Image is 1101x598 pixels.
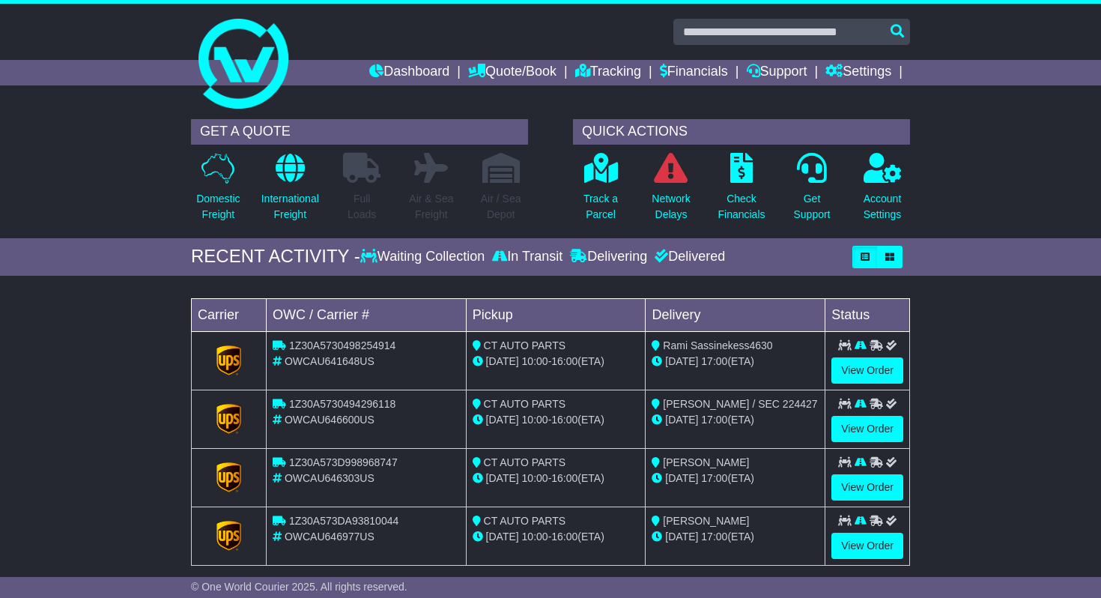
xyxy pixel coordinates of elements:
[195,152,240,231] a: DomesticFreight
[481,191,521,223] p: Air / Sea Depot
[646,298,825,331] td: Delivery
[575,60,641,85] a: Tracking
[285,355,374,367] span: OWCAU641648US
[409,191,453,223] p: Air & Sea Freight
[831,474,903,501] a: View Order
[216,345,242,375] img: GetCarrierServiceLogo
[651,152,691,231] a: NetworkDelays
[289,339,395,351] span: 1Z30A5730498254914
[551,414,577,426] span: 16:00
[191,119,528,145] div: GET A QUOTE
[573,119,910,145] div: QUICK ACTIONS
[701,531,727,543] span: 17:00
[566,249,651,265] div: Delivering
[652,191,690,223] p: Network Delays
[665,355,698,367] span: [DATE]
[652,471,819,486] div: (ETA)
[831,533,903,559] a: View Order
[196,191,240,223] p: Domestic Freight
[663,339,772,351] span: Rami Sassinekess4630
[486,414,519,426] span: [DATE]
[663,456,749,468] span: [PERSON_NAME]
[522,355,548,367] span: 10:00
[747,60,807,85] a: Support
[583,152,619,231] a: Track aParcel
[216,404,242,434] img: GetCarrierServiceLogo
[652,412,819,428] div: (ETA)
[831,357,903,384] a: View Order
[484,456,565,468] span: CT AUTO PARTS
[261,191,319,223] p: International Freight
[191,246,360,268] div: RECENT ACTIVITY -
[551,531,577,543] span: 16:00
[369,60,449,85] a: Dashboard
[701,472,727,484] span: 17:00
[486,472,519,484] span: [DATE]
[665,414,698,426] span: [DATE]
[825,298,910,331] td: Status
[285,531,374,543] span: OWCAU646977US
[718,191,765,223] p: Check Financials
[793,191,830,223] p: Get Support
[665,472,698,484] span: [DATE]
[285,472,374,484] span: OWCAU646303US
[289,456,398,468] span: 1Z30A573D998968747
[289,398,395,410] span: 1Z30A5730494296118
[473,354,640,369] div: - (ETA)
[488,249,566,265] div: In Transit
[663,398,817,410] span: [PERSON_NAME] / SEC 224427
[522,531,548,543] span: 10:00
[484,398,565,410] span: CT AUTO PARTS
[717,152,765,231] a: CheckFinancials
[831,416,903,442] a: View Order
[825,60,891,85] a: Settings
[216,462,242,492] img: GetCarrierServiceLogo
[486,531,519,543] span: [DATE]
[660,60,728,85] a: Financials
[863,152,903,231] a: AccountSettings
[652,354,819,369] div: (ETA)
[484,339,565,351] span: CT AUTO PARTS
[701,414,727,426] span: 17:00
[792,152,831,231] a: GetSupport
[343,191,380,223] p: Full Loads
[468,60,556,85] a: Quote/Book
[261,152,320,231] a: InternationalFreight
[360,249,488,265] div: Waiting Collection
[267,298,467,331] td: OWC / Carrier #
[701,355,727,367] span: 17:00
[192,298,267,331] td: Carrier
[651,249,725,265] div: Delivered
[289,515,398,527] span: 1Z30A573DA93810044
[665,531,698,543] span: [DATE]
[663,515,749,527] span: [PERSON_NAME]
[473,412,640,428] div: - (ETA)
[285,414,374,426] span: OWCAU646600US
[473,529,640,545] div: - (ETA)
[522,472,548,484] span: 10:00
[652,529,819,545] div: (ETA)
[864,191,902,223] p: Account Settings
[486,355,519,367] span: [DATE]
[484,515,565,527] span: CT AUTO PARTS
[191,581,407,593] span: © One World Courier 2025. All rights reserved.
[551,355,577,367] span: 16:00
[216,521,242,551] img: GetCarrierServiceLogo
[551,472,577,484] span: 16:00
[466,298,646,331] td: Pickup
[473,471,640,486] div: - (ETA)
[522,414,548,426] span: 10:00
[583,191,618,223] p: Track a Parcel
